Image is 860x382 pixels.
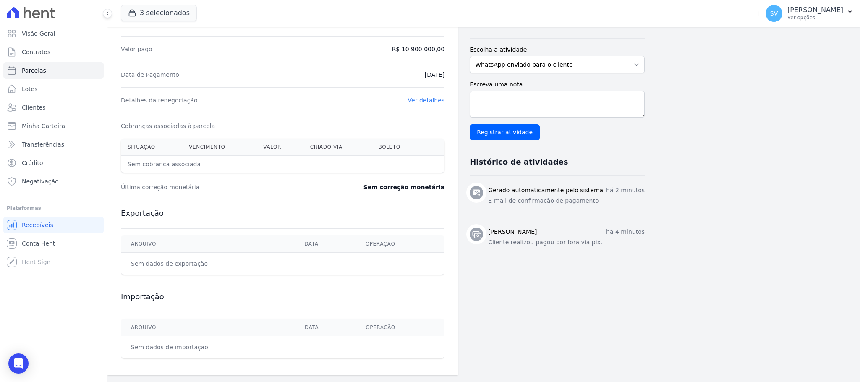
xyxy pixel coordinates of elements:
[22,103,45,112] span: Clientes
[787,6,843,14] p: [PERSON_NAME]
[3,25,104,42] a: Visão Geral
[3,136,104,153] a: Transferências
[22,85,38,93] span: Lotes
[22,66,46,75] span: Parcelas
[121,319,295,336] th: Arquivo
[356,235,444,253] th: Operação
[3,154,104,171] a: Crédito
[22,48,50,56] span: Contratos
[182,139,256,156] th: Vencimento
[121,253,294,275] td: Sem dados de exportação
[121,122,215,130] dt: Cobranças associadas à parcela
[408,97,445,104] a: Ver detalhes
[3,99,104,116] a: Clientes
[488,228,537,236] h3: [PERSON_NAME]
[488,196,645,205] p: E-mail de confirmacão de pagamento
[121,71,179,79] dt: Data de Pagamento
[3,217,104,233] a: Recebíveis
[121,156,372,173] th: Sem cobrança associada
[470,157,568,167] h3: Histórico de atividades
[22,159,43,167] span: Crédito
[470,124,540,140] input: Registrar atividade
[295,319,356,336] th: Data
[294,235,355,253] th: Data
[470,80,645,89] label: Escreva uma nota
[3,235,104,252] a: Conta Hent
[759,2,860,25] button: SV [PERSON_NAME] Ver opções
[121,183,312,191] dt: Última correção monetária
[121,139,182,156] th: Situação
[121,208,444,218] h3: Exportação
[3,173,104,190] a: Negativação
[372,139,425,156] th: Boleto
[8,353,29,374] div: Open Intercom Messenger
[356,319,444,336] th: Operação
[7,203,100,213] div: Plataformas
[121,5,197,21] button: 3 selecionados
[256,139,303,156] th: Valor
[787,14,843,21] p: Ver opções
[3,81,104,97] a: Lotes
[121,235,294,253] th: Arquivo
[425,71,444,79] dd: [DATE]
[22,177,59,186] span: Negativação
[303,139,372,156] th: Criado via
[121,292,444,302] h3: Importação
[121,336,295,358] td: Sem dados de importação
[22,122,65,130] span: Minha Carteira
[121,45,152,53] dt: Valor pago
[770,10,778,16] span: SV
[121,96,198,105] dt: Detalhes da renegociação
[392,45,445,53] dd: R$ 10.900.000,00
[22,221,53,229] span: Recebíveis
[22,239,55,248] span: Conta Hent
[22,29,55,38] span: Visão Geral
[3,44,104,60] a: Contratos
[488,186,603,195] h3: Gerado automaticamente pelo sistema
[488,238,645,247] p: Cliente realizou pagou por fora via pix.
[3,62,104,79] a: Parcelas
[3,118,104,134] a: Minha Carteira
[606,228,645,236] p: há 4 minutos
[363,183,444,191] dd: Sem correção monetária
[606,186,645,195] p: há 2 minutos
[470,45,645,54] label: Escolha a atividade
[22,140,64,149] span: Transferências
